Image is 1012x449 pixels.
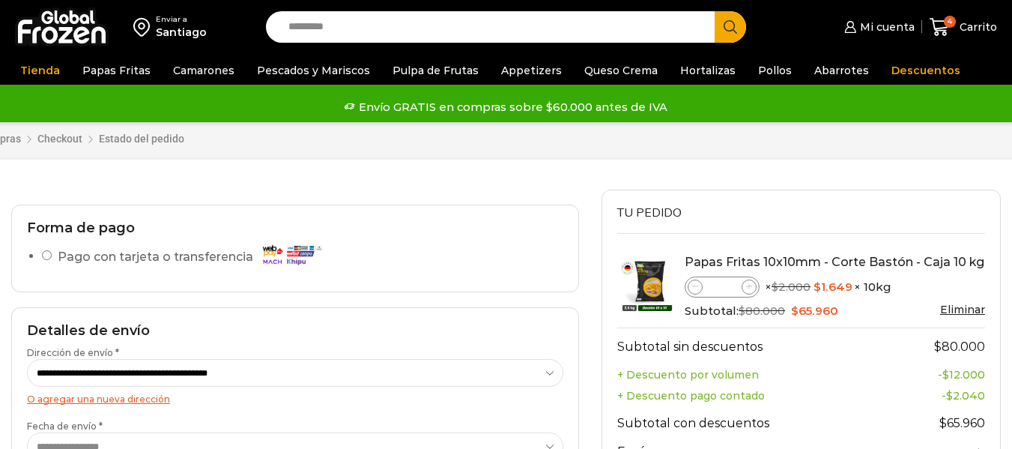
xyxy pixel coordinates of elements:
[258,241,325,268] img: Pago con tarjeta o transferencia
[27,394,170,405] a: O agregar una nueva dirección
[617,205,682,221] span: Tu pedido
[934,340,985,354] bdi: 80.000
[940,303,985,316] a: Eliminar
[617,364,885,385] th: + Descuento por volumen
[133,14,156,40] img: address-field-icon.svg
[494,56,569,85] a: Appetizers
[685,255,984,269] a: Papas Fritas 10x10mm - Corte Bastón - Caja 10 kg
[385,56,486,85] a: Pulpa de Frutas
[791,304,838,318] bdi: 65.960
[939,416,985,430] bdi: 65.960
[703,278,742,296] input: Product quantity
[939,416,947,430] span: $
[156,25,207,40] div: Santiago
[617,406,885,441] th: Subtotal con descuentos
[772,280,778,294] span: $
[27,346,563,387] label: Dirección de envío *
[715,11,746,43] button: Search button
[942,368,949,382] span: $
[685,303,985,319] div: Subtotal:
[944,16,956,28] span: 4
[249,56,378,85] a: Pescados y Mariscos
[885,364,985,385] td: -
[617,328,885,364] th: Subtotal sin descuentos
[956,19,997,34] span: Carrito
[856,19,915,34] span: Mi cuenta
[934,340,942,354] span: $
[577,56,665,85] a: Queso Crema
[166,56,242,85] a: Camarones
[739,304,785,318] bdi: 80.000
[27,359,563,387] select: Dirección de envío *
[791,304,799,318] span: $
[156,14,207,25] div: Enviar a
[75,56,158,85] a: Papas Fritas
[930,10,997,45] a: 4 Carrito
[840,12,914,42] a: Mi cuenta
[13,56,67,85] a: Tienda
[617,385,885,406] th: + Descuento pago contado
[739,304,745,318] span: $
[27,323,563,340] h2: Detalles de envío
[58,244,330,271] label: Pago con tarjeta o transferencia
[685,277,985,298] div: × × 10kg
[813,280,852,294] bdi: 1.649
[884,56,968,85] a: Descuentos
[673,56,743,85] a: Hortalizas
[942,368,985,382] bdi: 12.000
[751,56,799,85] a: Pollos
[946,389,985,403] bdi: 2.040
[772,280,810,294] bdi: 2.000
[813,280,821,294] span: $
[885,385,985,406] td: -
[27,220,563,237] h2: Forma de pago
[807,56,876,85] a: Abarrotes
[946,389,953,403] span: $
